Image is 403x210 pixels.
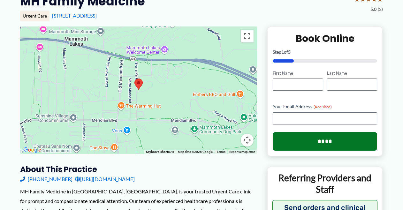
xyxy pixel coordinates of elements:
[273,103,377,110] label: Your Email Address
[178,150,213,154] span: Map data ©2025 Google
[22,146,43,154] img: Google
[20,174,72,184] a: [PHONE_NUMBER]
[241,134,254,146] button: Map camera controls
[370,5,376,13] span: 5.0
[273,32,377,45] h2: Book Online
[20,11,49,21] div: Urgent Care
[288,49,291,55] span: 5
[20,164,257,174] h3: About this practice
[241,30,254,42] button: Toggle fullscreen view
[22,146,43,154] a: Open this area in Google Maps (opens a new window)
[217,150,225,154] a: Terms (opens in new tab)
[75,174,135,184] a: [URL][DOMAIN_NAME]
[281,49,284,55] span: 1
[272,172,377,195] p: Referring Providers and Staff
[52,12,97,19] a: [STREET_ADDRESS]
[314,104,332,109] span: (Required)
[273,70,323,76] label: First Name
[378,5,383,13] span: (2)
[229,150,255,154] a: Report a map error
[273,50,377,54] p: Step of
[327,70,377,76] label: Last Name
[146,150,174,154] button: Keyboard shortcuts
